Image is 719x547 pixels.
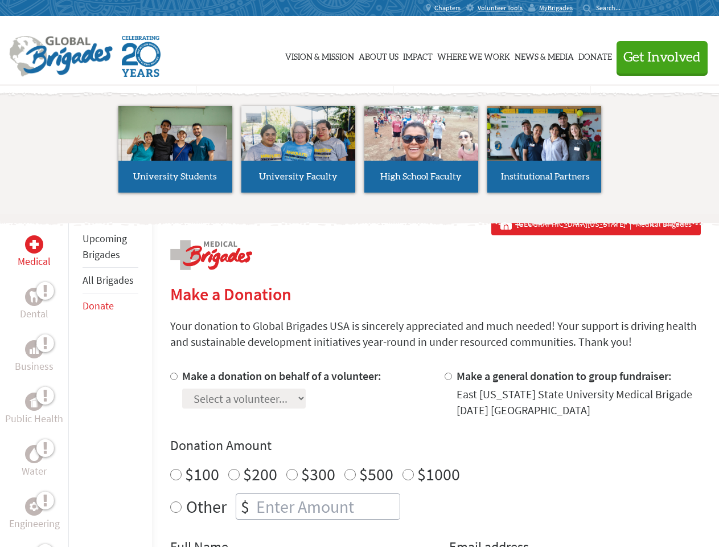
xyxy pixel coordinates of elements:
[30,502,39,511] img: Engineering
[20,306,48,322] p: Dental
[133,172,217,181] span: University Students
[596,3,628,12] input: Search...
[30,240,39,249] img: Medical
[25,288,43,306] div: Dental
[25,445,43,463] div: Water
[25,393,43,411] div: Public Health
[25,497,43,516] div: Engineering
[30,396,39,407] img: Public Health
[403,27,433,84] a: Impact
[487,106,601,182] img: menu_brigades_submenu_4.jpg
[15,340,54,374] a: BusinessBusiness
[457,386,701,418] div: East [US_STATE] State University Medical Brigade [DATE] [GEOGRAPHIC_DATA]
[170,240,252,270] img: logo-medical.png
[25,340,43,358] div: Business
[243,463,277,485] label: $200
[170,318,701,350] p: Your donation to Global Brigades USA is sincerely appreciated and much needed! Your support is dr...
[380,172,462,181] span: High School Faculty
[83,226,138,268] li: Upcoming Brigades
[9,36,113,77] img: Global Brigades Logo
[623,51,701,64] span: Get Involved
[83,273,134,287] a: All Brigades
[18,254,51,270] p: Medical
[285,27,354,84] a: Vision & Mission
[83,268,138,293] li: All Brigades
[186,493,227,520] label: Other
[5,411,63,427] p: Public Health
[515,27,574,84] a: News & Media
[259,172,338,181] span: University Faculty
[170,436,701,455] h4: Donation Amount
[83,293,138,319] li: Donate
[15,358,54,374] p: Business
[417,463,460,485] label: $1000
[30,291,39,302] img: Dental
[457,369,672,383] label: Make a general donation to group fundraiser:
[20,288,48,322] a: DentalDental
[364,106,478,161] img: menu_brigades_submenu_3.jpg
[25,235,43,254] div: Medical
[359,463,393,485] label: $500
[236,494,254,519] div: $
[241,106,355,182] img: menu_brigades_submenu_2.jpg
[22,445,47,479] a: WaterWater
[30,345,39,354] img: Business
[118,106,232,182] img: menu_brigades_submenu_1.jpg
[578,27,612,84] a: Donate
[9,516,60,532] p: Engineering
[185,463,219,485] label: $100
[9,497,60,532] a: EngineeringEngineering
[18,235,51,270] a: MedicalMedical
[83,299,114,312] a: Donate
[118,106,232,193] a: University Students
[359,27,398,84] a: About Us
[254,494,400,519] input: Enter Amount
[487,106,601,193] a: Institutional Partners
[617,41,708,74] button: Get Involved
[437,27,510,84] a: Where We Work
[434,3,461,13] span: Chapters
[83,232,127,261] a: Upcoming Brigades
[478,3,523,13] span: Volunteer Tools
[182,369,381,383] label: Make a donation on behalf of a volunteer:
[364,106,478,193] a: High School Faculty
[539,3,573,13] span: MyBrigades
[501,172,590,181] span: Institutional Partners
[122,36,161,77] img: Global Brigades Celebrating 20 Years
[5,393,63,427] a: Public HealthPublic Health
[301,463,335,485] label: $300
[170,284,701,304] h2: Make a Donation
[22,463,47,479] p: Water
[241,106,355,193] a: University Faculty
[30,447,39,460] img: Water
